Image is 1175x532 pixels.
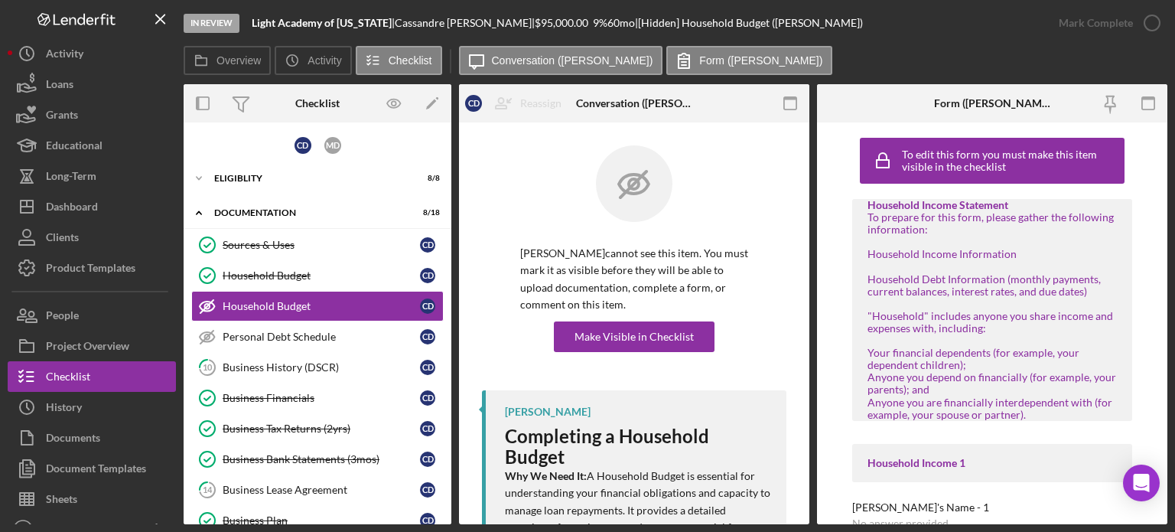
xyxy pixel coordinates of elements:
div: Documentation [214,208,402,217]
div: Household Income Statement [867,199,1117,211]
button: People [8,300,176,331]
div: C D [420,482,435,498]
div: | [Hidden] Household Budget ([PERSON_NAME]) [635,17,863,29]
div: Mark Complete [1059,8,1133,38]
div: Project Overview [46,331,129,365]
div: Loans [46,69,73,103]
div: C D [420,237,435,253]
div: Sheets [46,484,77,518]
button: Overview [184,46,271,75]
div: Personal Debt Schedule [223,331,420,343]
label: Form ([PERSON_NAME]) [699,54,822,67]
tspan: 10 [203,362,213,372]
button: Sheets [8,484,176,514]
button: Activity [275,46,351,75]
div: In Review [184,14,239,33]
button: Long-Term [8,161,176,191]
div: Sources & Uses [223,239,420,251]
a: Household BudgetCD [191,260,444,291]
div: Documents [46,423,100,457]
div: Business Lease Agreement [223,484,420,496]
div: C D [465,95,482,112]
div: M D [324,137,341,154]
button: Documents [8,423,176,453]
div: Cassandre [PERSON_NAME] | [395,17,535,29]
div: Business History (DSCR) [223,361,420,374]
b: Light Academy of [US_STATE] [252,16,392,29]
a: Sources & UsesCD [191,230,444,260]
button: Activity [8,38,176,69]
a: Personal Debt ScheduleCD [191,321,444,352]
button: Dashboard [8,191,176,222]
div: Business Financials [223,392,420,404]
div: Dashboard [46,191,98,226]
div: History [46,392,82,426]
div: 9 % [593,17,607,29]
div: Form ([PERSON_NAME]) [934,97,1051,109]
button: Conversation ([PERSON_NAME]) [459,46,663,75]
div: $95,000.00 [535,17,593,29]
a: Business FinancialsCD [191,383,444,413]
div: Eligiblity [214,174,402,183]
button: Project Overview [8,331,176,361]
button: Make Visible in Checklist [554,321,714,352]
a: 10Business History (DSCR)CD [191,352,444,383]
div: C D [295,137,311,154]
div: Household Income 1 [867,457,1117,469]
button: History [8,392,176,423]
div: Activity [46,38,83,73]
button: Document Templates [8,453,176,484]
div: Document Templates [46,453,146,488]
div: Household Budget [223,269,420,282]
button: Clients [8,222,176,253]
div: To prepare for this form, please gather the following information: Household Income Information H... [867,211,1117,421]
div: | [252,17,395,29]
button: Product Templates [8,253,176,283]
div: Educational [46,130,103,165]
h3: Completing a Household Budget [505,426,771,468]
button: Grants [8,100,176,130]
div: Checklist [46,361,90,396]
div: No answer provided [852,517,949,530]
tspan: 14 [203,485,213,494]
div: Conversation ([PERSON_NAME]) [576,97,693,109]
a: Educational [8,130,176,161]
a: Household BudgetCD [191,291,444,321]
div: Business Plan [223,514,420,527]
button: CDReassign [457,88,577,119]
div: Household Budget [223,300,420,312]
div: Business Bank Statements (3mos) [223,453,420,465]
div: C D [420,390,435,406]
div: Open Intercom Messenger [1123,465,1160,501]
div: Checklist [295,97,340,109]
div: C D [420,513,435,528]
div: C D [420,360,435,375]
div: [PERSON_NAME] [505,406,591,418]
p: [PERSON_NAME] cannot see this item. You must mark it as visible before they will be able to uploa... [520,245,748,314]
button: Loans [8,69,176,100]
div: C D [420,268,435,283]
div: People [46,300,79,335]
div: [PERSON_NAME]'s Name - 1 [852,501,1132,514]
div: Make Visible in Checklist [574,321,694,352]
div: Business Tax Returns (2yrs) [223,423,420,435]
button: Checklist [356,46,442,75]
label: Conversation ([PERSON_NAME]) [492,54,653,67]
div: Product Templates [46,253,135,287]
div: To edit this form you must make this item visible in the checklist [902,149,1121,173]
a: Checklist [8,361,176,392]
strong: Why We Need It: [505,469,587,482]
div: Long-Term [46,161,96,195]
